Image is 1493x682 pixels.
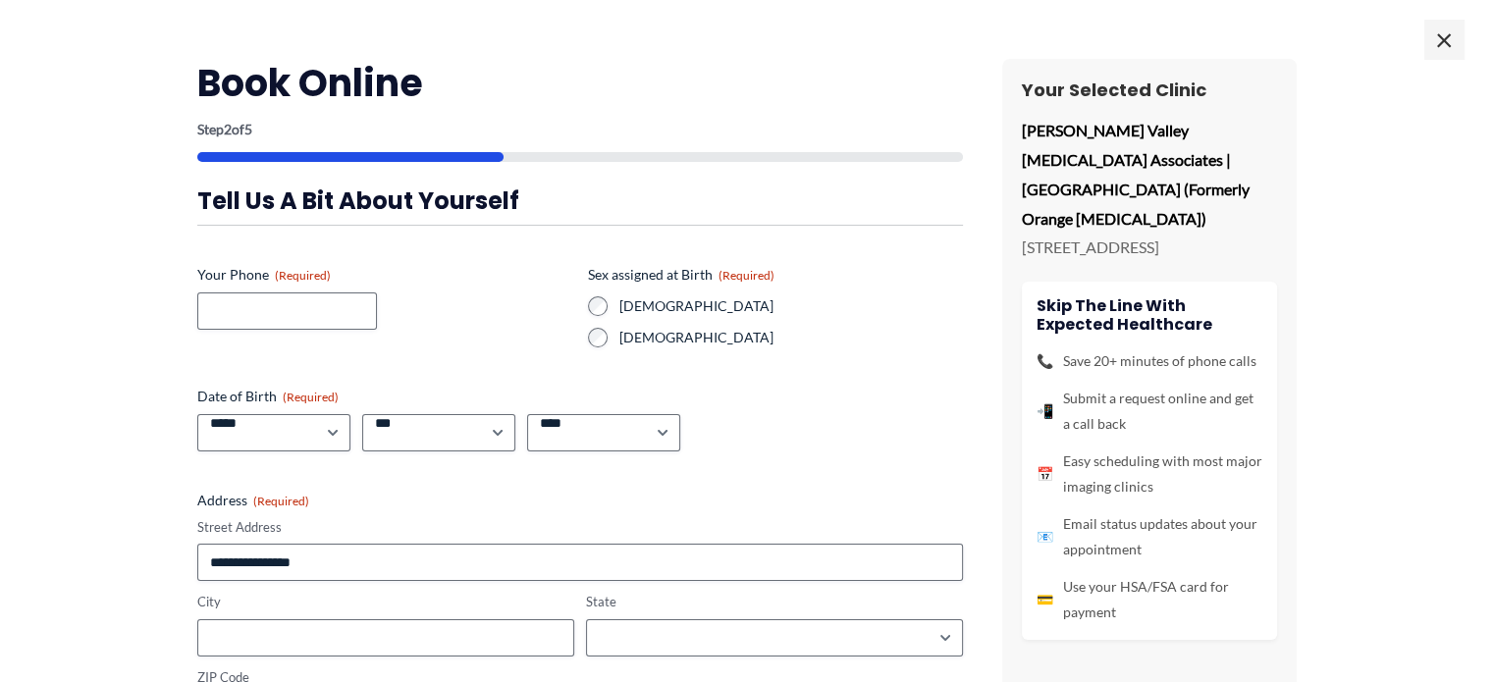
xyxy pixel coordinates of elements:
[1022,233,1277,262] p: [STREET_ADDRESS]
[1037,587,1053,612] span: 💳
[224,121,232,137] span: 2
[1037,348,1262,374] li: Save 20+ minutes of phone calls
[197,265,572,285] label: Your Phone
[719,268,774,283] span: (Required)
[244,121,252,137] span: 5
[283,390,339,404] span: (Required)
[588,265,774,285] legend: Sex assigned at Birth
[197,59,963,107] h2: Book Online
[619,296,963,316] label: [DEMOGRAPHIC_DATA]
[197,185,963,216] h3: Tell us a bit about yourself
[1037,448,1262,499] li: Easy scheduling with most major imaging clinics
[1037,348,1053,374] span: 📞
[275,268,331,283] span: (Required)
[1037,511,1262,562] li: Email status updates about your appointment
[619,328,963,347] label: [DEMOGRAPHIC_DATA]
[1037,524,1053,550] span: 📧
[197,387,339,406] legend: Date of Birth
[197,123,963,136] p: Step of
[1037,574,1262,625] li: Use your HSA/FSA card for payment
[1037,296,1262,334] h4: Skip the line with Expected Healthcare
[253,494,309,508] span: (Required)
[1037,461,1053,487] span: 📅
[1022,116,1277,233] p: [PERSON_NAME] Valley [MEDICAL_DATA] Associates | [GEOGRAPHIC_DATA] (Formerly Orange [MEDICAL_DATA])
[1037,386,1262,437] li: Submit a request online and get a call back
[1424,20,1464,59] span: ×
[197,491,309,510] legend: Address
[197,518,963,537] label: Street Address
[1022,79,1277,101] h3: Your Selected Clinic
[586,593,963,611] label: State
[1037,398,1053,424] span: 📲
[197,593,574,611] label: City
